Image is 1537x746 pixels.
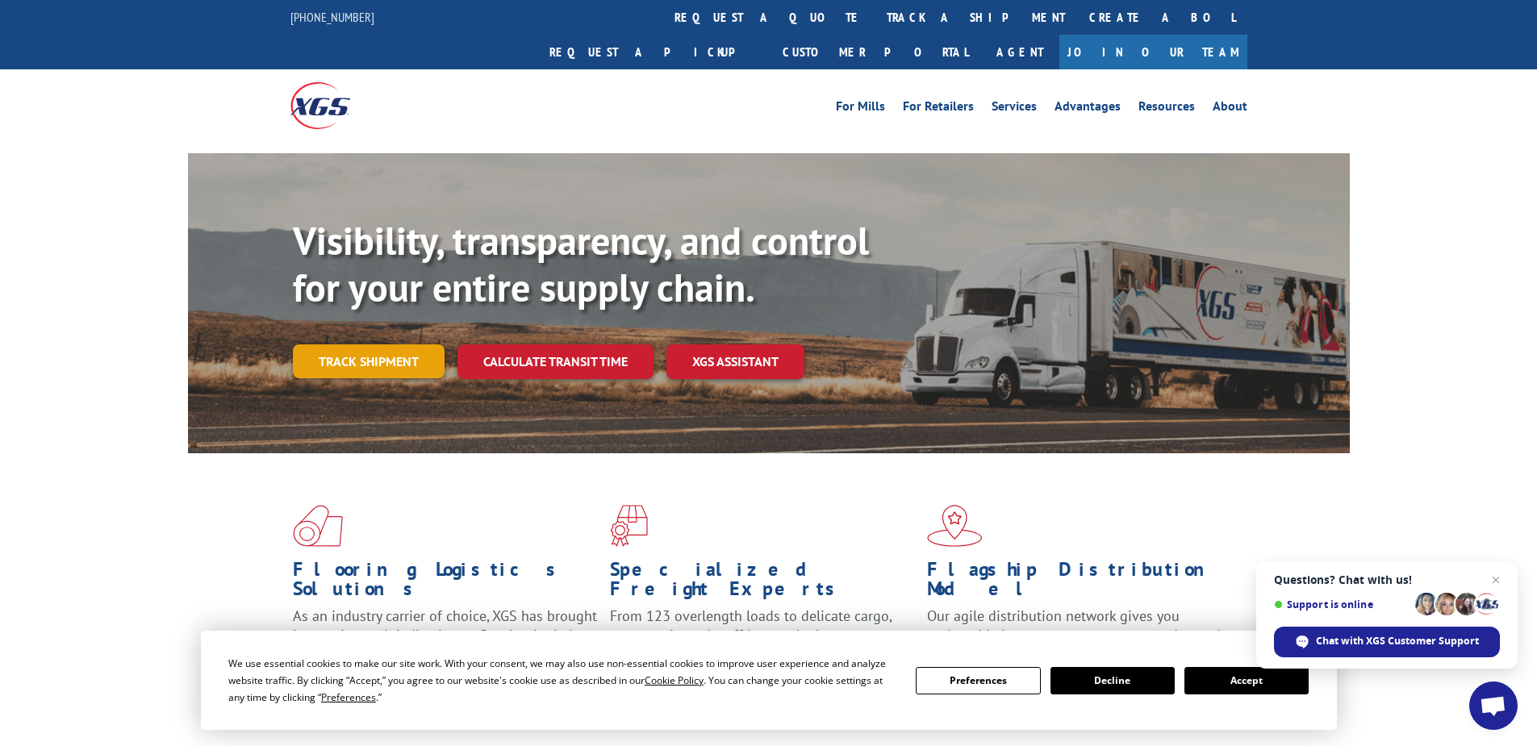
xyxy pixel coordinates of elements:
a: Services [992,100,1037,118]
span: Preferences [321,690,376,704]
h1: Flooring Logistics Solutions [293,560,598,606]
button: Accept [1184,667,1309,694]
span: Questions? Chat with us! [1274,573,1500,586]
span: Chat with XGS Customer Support [1274,627,1500,657]
span: Cookie Policy [645,673,704,687]
a: Track shipment [293,344,445,378]
img: xgs-icon-flagship-distribution-model-red [927,505,983,547]
a: For Mills [836,100,885,118]
a: Join Our Team [1059,35,1247,69]
p: From 123 overlength loads to delicate cargo, our experienced staff knows the best way to move you... [610,606,915,678]
img: xgs-icon-focused-on-flooring-red [610,505,648,547]
img: xgs-icon-total-supply-chain-intelligence-red [293,505,343,547]
a: [PHONE_NUMBER] [290,9,374,25]
a: Open chat [1469,681,1518,730]
div: Cookie Consent Prompt [201,631,1337,730]
button: Preferences [916,667,1040,694]
b: Visibility, transparency, and control for your entire supply chain. [293,215,869,312]
a: Agent [980,35,1059,69]
a: XGS ASSISTANT [666,344,804,379]
span: As an industry carrier of choice, XGS has brought innovation and dedication to flooring logistics... [293,606,597,664]
a: Resources [1138,100,1195,118]
a: Calculate transit time [457,344,654,379]
span: Our agile distribution network gives you nationwide inventory management on demand. [927,606,1224,644]
a: Request a pickup [537,35,771,69]
a: Customer Portal [771,35,980,69]
span: Chat with XGS Customer Support [1316,634,1479,648]
span: Support is online [1274,598,1410,611]
button: Decline [1050,667,1175,694]
a: Advantages [1055,100,1121,118]
h1: Flagship Distribution Model [927,560,1232,606]
a: For Retailers [903,100,974,118]
h1: Specialized Freight Experts [610,560,915,606]
a: About [1213,100,1247,118]
div: We use essential cookies to make our site work. With your consent, we may also use non-essential ... [228,655,896,706]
